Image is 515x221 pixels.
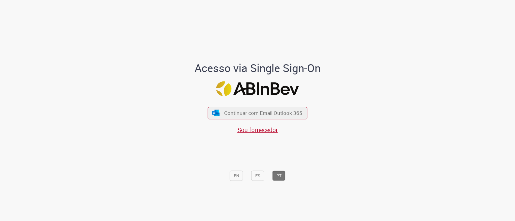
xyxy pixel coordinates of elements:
[216,81,299,96] img: Logo ABInBev
[237,126,278,134] a: Sou fornecedor
[174,62,341,74] h1: Acesso via Single Sign-On
[211,110,220,116] img: ícone Azure/Microsoft 360
[251,171,264,181] button: ES
[272,171,285,181] button: PT
[230,171,243,181] button: EN
[224,110,302,117] span: Continuar com Email Outlook 365
[208,107,307,119] button: ícone Azure/Microsoft 360 Continuar com Email Outlook 365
